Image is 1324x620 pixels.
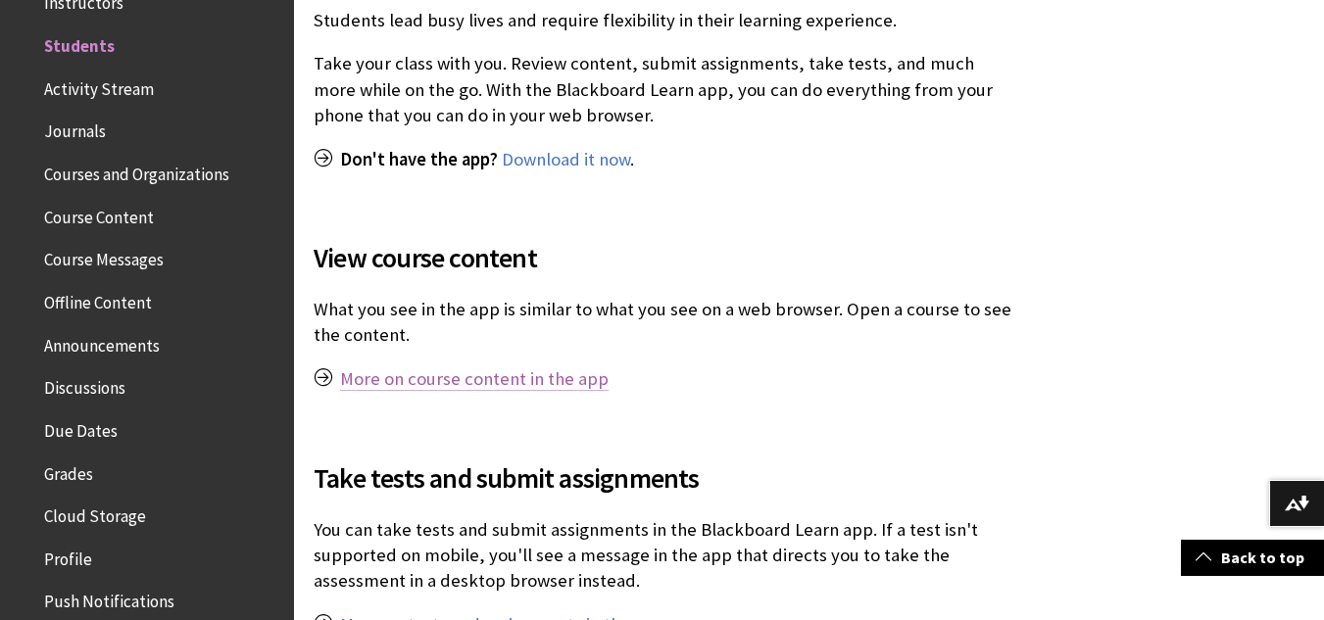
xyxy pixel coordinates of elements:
[44,158,229,184] span: Courses and Organizations
[314,8,1014,33] p: Students lead busy lives and require flexibility in their learning experience.
[44,286,152,312] span: Offline Content
[340,148,498,170] span: Don't have the app?
[314,457,1014,499] span: Take tests and submit assignments
[44,414,118,441] span: Due Dates
[44,201,154,227] span: Course Content
[340,367,609,391] a: More on course content in the app
[44,29,115,56] span: Students
[44,543,92,569] span: Profile
[44,586,174,612] span: Push Notifications
[1181,540,1324,576] a: Back to top
[44,500,146,526] span: Cloud Storage
[44,116,106,142] span: Journals
[44,244,164,270] span: Course Messages
[502,148,630,171] a: Download it now
[314,51,1014,128] p: Take your class with you. Review content, submit assignments, take tests, and much more while on ...
[314,297,1014,348] p: What you see in the app is similar to what you see on a web browser. Open a course to see the con...
[44,457,93,484] span: Grades
[314,517,1014,595] p: You can take tests and submit assignments in the Blackboard Learn app. If a test isn't supported ...
[44,72,154,99] span: Activity Stream
[44,329,160,356] span: Announcements
[314,147,1014,172] p: .
[44,371,125,398] span: Discussions
[314,237,1014,278] span: View course content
